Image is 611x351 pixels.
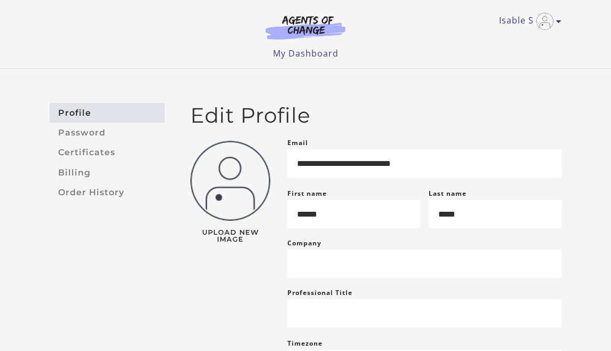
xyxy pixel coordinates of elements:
label: Email [287,137,308,149]
h2: Edit Profile [190,103,561,128]
a: Billing [50,163,165,182]
a: Certificates [50,143,165,163]
label: Professional Title [287,286,352,299]
a: Profile [50,103,165,123]
label: Company [287,237,321,250]
a: Password [50,123,165,142]
a: Order History [50,182,165,202]
label: Timezone [287,339,323,348]
img: Agents of Change Logo [254,15,357,39]
label: First name [287,189,327,198]
span: Upload New Image [190,229,270,243]
a: Toggle menu [499,13,556,30]
a: My Dashboard [273,47,339,59]
label: Last name [429,189,467,198]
